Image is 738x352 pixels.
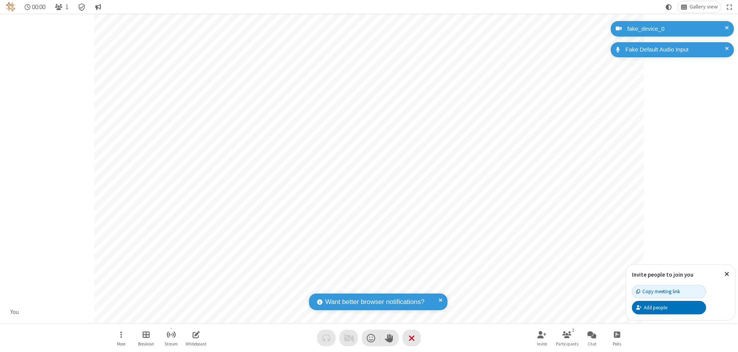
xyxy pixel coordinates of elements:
[22,1,49,13] div: Timer
[556,342,578,346] span: Participants
[636,288,680,295] div: Copy meeting link
[339,330,358,346] button: Video
[32,3,45,11] span: 00:00
[724,1,735,13] button: Fullscreen
[625,25,728,33] div: fake_device_0
[530,327,553,349] button: Invite participants (⌘+Shift+I)
[92,1,104,13] button: Conversation
[135,327,158,349] button: Manage Breakout Rooms
[8,308,22,317] div: You
[65,3,68,11] span: 1
[605,327,628,349] button: Open poll
[580,327,603,349] button: Open chat
[317,330,336,346] button: Audio problem - check your Internet connection or call by phone
[537,342,547,346] span: Invite
[570,327,577,334] div: 1
[719,265,735,284] button: Close popover
[110,327,133,349] button: Open menu
[623,45,728,54] div: Fake Default Audio Input
[555,327,578,349] button: Open participant list
[6,2,15,12] img: QA Selenium DO NOT DELETE OR CHANGE
[186,342,206,346] span: Whiteboard
[678,1,721,13] button: Change layout
[690,4,718,10] span: Gallery view
[632,285,706,298] button: Copy meeting link
[117,342,125,346] span: More
[362,330,380,346] button: Send a reaction
[588,342,597,346] span: Chat
[663,1,675,13] button: Using system theme
[138,342,154,346] span: Breakout
[402,330,421,346] button: End or leave meeting
[160,327,183,349] button: Start streaming
[613,342,621,346] span: Polls
[52,1,71,13] button: Open participant list
[325,297,424,307] span: Want better browser notifications?
[75,1,89,13] div: Meeting details Encryption enabled
[165,342,178,346] span: Stream
[380,330,399,346] button: Raise hand
[632,301,706,314] button: Add people
[184,327,208,349] button: Open shared whiteboard
[632,271,693,278] label: Invite people to join you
